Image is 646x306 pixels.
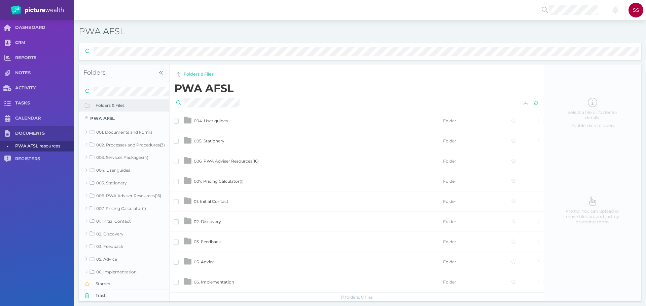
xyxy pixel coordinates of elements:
[15,70,74,76] span: NOTES
[559,123,626,128] span: Double click to open.
[15,131,74,136] span: DOCUMENTS
[194,138,224,143] span: 005. Stationery
[194,179,244,184] span: 007. Pricing Calculator ( 1 )
[443,191,493,211] td: Folder
[193,111,443,131] td: 004. User guides
[79,99,170,111] button: Folders & Files
[194,159,259,164] span: 006. PWA Adviser Resources ( 16 )
[96,281,170,287] span: Starred
[184,71,214,78] a: Folders & Files
[633,7,639,13] span: SS
[194,259,215,264] span: 05. Advice
[559,110,626,121] span: Select a file or folder for details.
[559,209,626,225] span: Pro tip: You can upload or move files around just by dragging them.
[15,85,74,91] span: ACTIVITY
[194,239,221,244] span: 03. Feedback
[96,293,170,298] span: Trash
[79,202,169,215] a: 007. Pricing Calculator(1)
[79,290,170,301] button: Trash
[532,99,540,107] button: Reload the list of files from server
[15,100,74,106] span: TASKS
[79,164,169,177] a: 004. User guides
[194,199,228,204] span: 01. Initial Contact
[194,279,234,285] span: 06. Implementation
[79,215,169,227] a: 01. Initial Contact
[443,111,493,131] td: Folder
[443,151,493,171] td: Folder
[443,171,493,191] td: Folder
[79,227,169,240] a: 02. Discovery
[96,103,170,108] span: Folders & Files
[79,189,169,202] a: 006. PWA Adviser Resources(16)
[443,211,493,231] td: Folder
[79,253,169,265] a: 05. Advice
[443,131,493,151] td: Folder
[79,112,169,126] a: PWA AFSL
[79,151,169,164] a: 003. Services Packages(4)
[193,151,443,171] td: 006. PWA Adviser Resources(16)
[443,231,493,252] td: Folder
[79,126,169,138] a: 001. Documents and Forms
[79,265,169,278] a: 06. Implementation
[15,55,74,61] span: REPORTS
[443,272,493,292] td: Folder
[340,295,373,300] span: 17 folders, 0 files
[193,252,443,272] td: 05. Advice
[443,252,493,272] td: Folder
[79,278,170,290] button: Starred
[79,240,169,253] a: 03. Feedback
[193,191,443,211] td: 01. Initial Contact
[15,25,74,31] span: DASHBOARD
[15,116,74,121] span: CALENDAR
[193,231,443,252] td: 03. Feedback
[79,138,169,151] a: 002. Processes and Procedures(3)
[193,272,443,292] td: 06. Implementation
[193,211,443,231] td: 02. Discovery
[194,219,221,224] span: 02. Discovery
[629,3,643,17] div: Shelby Slender
[79,26,454,37] h3: PWA AFSL
[194,118,228,123] span: 004. User guides
[11,5,64,15] img: PW
[83,69,152,77] h4: Folders
[174,82,541,95] h2: PWA AFSL
[15,156,74,162] span: REGISTERS
[193,171,443,191] td: 007. Pricing Calculator(1)
[15,141,72,151] span: PWA AFSL resources
[174,70,183,79] button: You are in root folder and can't go up
[193,131,443,151] td: 005. Stationery
[79,176,169,189] a: 005. Stationery
[15,40,74,46] span: CRM
[522,99,530,107] button: Download selected files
